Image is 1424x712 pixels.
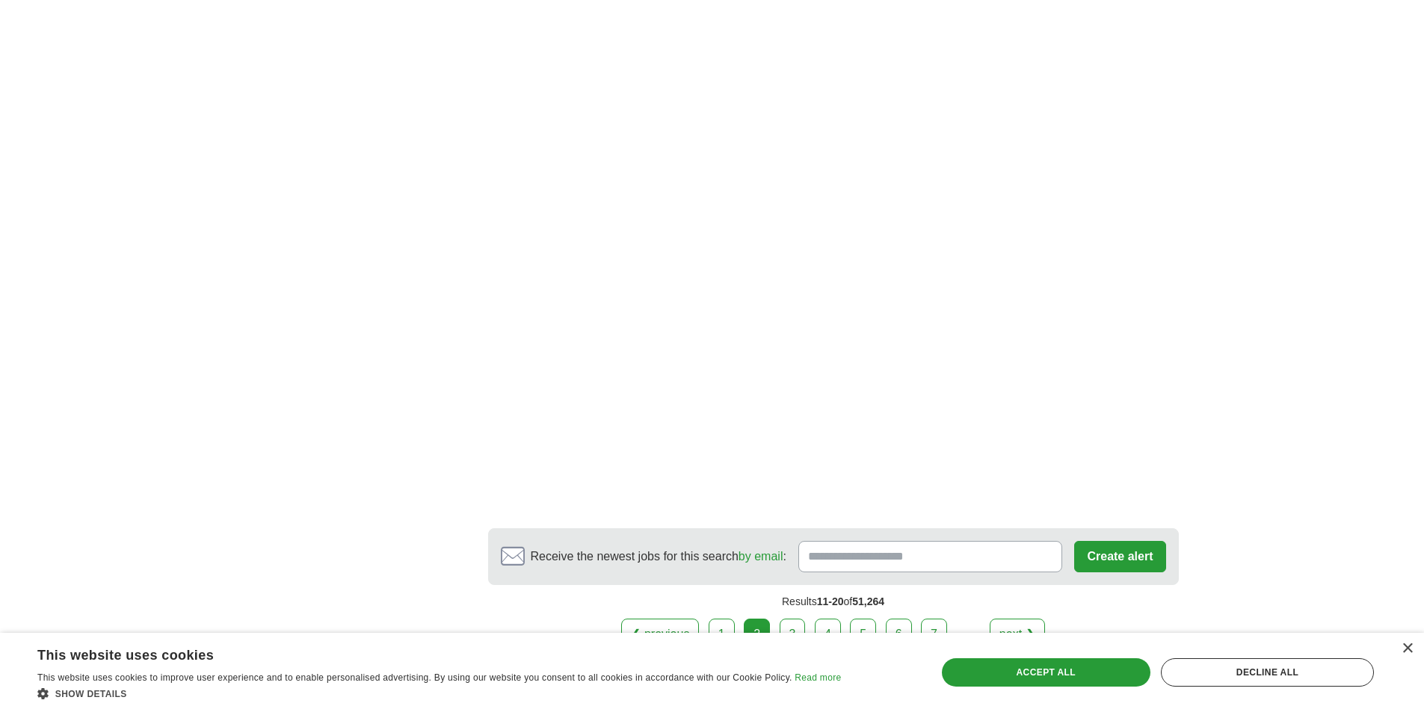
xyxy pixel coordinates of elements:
[739,550,783,563] a: by email
[780,619,806,650] a: 3
[37,686,841,701] div: Show details
[850,619,876,650] a: 5
[886,619,912,650] a: 6
[531,548,786,566] span: Receive the newest jobs for this search :
[942,658,1150,687] div: Accept all
[795,672,841,683] a: Read more, opens a new window
[1074,541,1165,572] button: Create alert
[1402,643,1413,654] div: Close
[744,619,770,650] div: 2
[37,642,804,664] div: This website uses cookies
[55,689,127,699] span: Show details
[1161,658,1374,687] div: Decline all
[921,619,947,650] a: 7
[817,595,844,607] span: 11-20
[953,619,983,649] div: ...
[621,619,699,650] a: ❮ previous
[852,595,884,607] span: 51,264
[815,619,841,650] a: 4
[709,619,735,650] a: 1
[990,619,1045,650] a: next ❯
[488,585,1179,619] div: Results of
[37,672,792,683] span: This website uses cookies to improve user experience and to enable personalised advertising. By u...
